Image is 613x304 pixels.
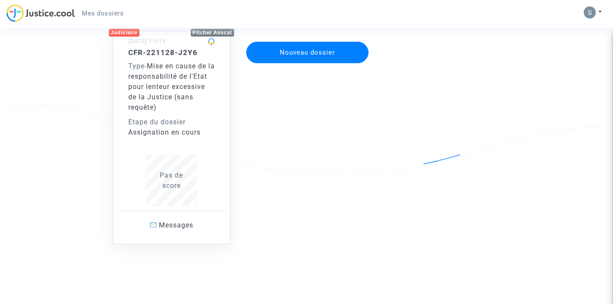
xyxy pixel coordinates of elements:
[82,9,124,17] span: Mes dossiers
[246,42,368,63] button: Nouveau dossier
[109,29,140,37] div: Judiciaire
[75,7,130,20] a: Mes dossiers
[584,6,596,18] img: AGNmyxYmKTcHXtTB4g4NMnuRyAI_29-BX9mV2A0jK1A=s96-c
[118,211,226,240] a: Messages
[104,14,239,244] a: JudiciairePitcher Avocat[DATE] 11h15CFR-221128-J2Y6Type-Mise en cause de la responsabilité de l'E...
[128,117,215,127] div: Etape du dossier
[128,62,145,70] span: Type
[128,62,215,111] span: Mise en cause de la responsabilité de l'Etat pour lenteur excessive de la Justice (sans requête)
[160,171,183,190] span: Pas de score
[128,48,215,57] h5: CFR-221128-J2Y6
[191,29,235,37] div: Pitcher Avocat
[128,62,147,70] span: -
[245,36,369,44] a: Nouveau dossier
[128,127,215,138] div: Assignation en cours
[6,4,75,22] img: jc-logo.svg
[159,221,193,229] span: Messages
[128,38,166,44] small: [DATE] 11h15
